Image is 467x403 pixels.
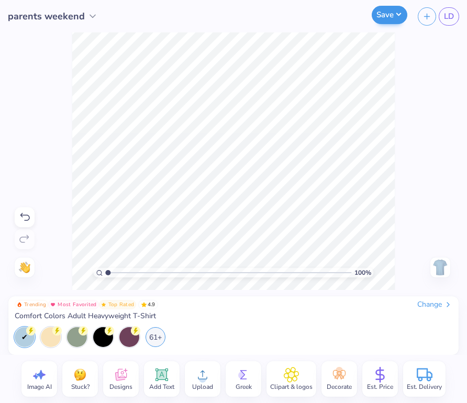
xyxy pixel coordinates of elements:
span: Designs [109,383,132,391]
span: Upload [192,383,213,391]
a: LD [439,7,459,26]
img: Stuck? [72,367,88,383]
button: Save [372,6,407,24]
button: Badge Button [15,300,48,309]
span: Stuck? [71,383,90,391]
span: Est. Price [367,383,393,391]
button: Badge Button [99,300,137,309]
div: Change [417,300,452,309]
span: parents weekend [8,9,85,24]
span: 4.9 [138,300,158,309]
img: Trending sort [17,302,22,307]
span: LD [444,10,454,23]
button: Badge Button [48,300,98,309]
span: Est. Delivery [407,383,442,391]
span: Top Rated [108,302,135,307]
span: Most Favorited [58,302,96,307]
span: Comfort Colors Adult Heavyweight T-Shirt [15,311,156,321]
span: Clipart & logos [270,383,313,391]
span: Decorate [327,383,352,391]
div: 61+ [146,327,165,347]
img: Top Rated sort [101,302,106,307]
span: Greek [236,383,252,391]
img: Front [432,259,449,276]
span: Trending [24,302,46,307]
img: Most Favorited sort [50,302,55,307]
span: Add Text [149,383,174,391]
span: Image AI [27,383,52,391]
span: 100 % [354,268,371,277]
